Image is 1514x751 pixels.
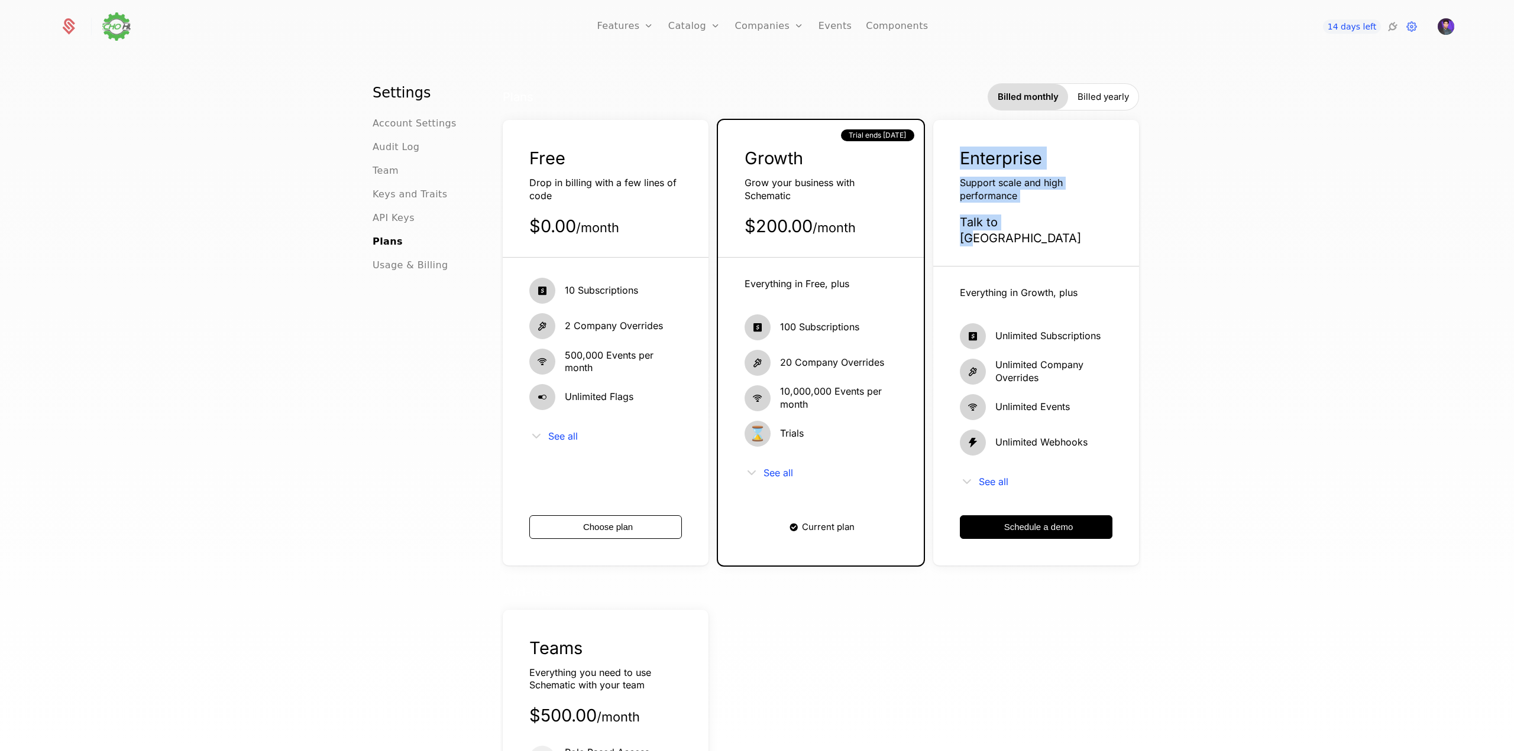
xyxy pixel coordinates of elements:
[780,427,804,440] span: Trials
[548,431,578,441] span: See all
[102,12,131,41] img: BeautyMatrix
[780,385,897,411] span: 10,000,000 Events per month
[995,330,1101,343] span: Unlimited Subscriptions
[373,211,415,225] a: API Keys
[529,216,619,236] span: $0.00
[745,421,771,447] span: ⌛
[1438,18,1454,35] img: Muhammad
[995,401,1070,414] span: Unlimited Events
[529,278,555,304] i: cashapp
[529,384,555,410] i: boolean-on
[373,116,457,131] a: Account Settings
[802,522,855,531] span: Current plan
[745,177,855,201] span: Grow your business with Schematic
[780,356,884,369] span: 20 Company Overrides
[529,313,555,339] i: hammer
[503,584,551,600] span: Add-ons
[373,83,472,102] h1: Settings
[576,220,619,235] sub: / month
[373,164,399,178] a: Team
[373,140,419,154] a: Audit Log
[960,474,974,489] i: chevron-down
[565,320,663,333] span: 2 Company Overrides
[529,638,583,658] span: Teams
[960,515,1112,539] a: Schedule a demo
[745,148,803,168] span: Growth
[745,385,771,411] i: signal
[998,91,1059,103] span: Billed monthly
[960,359,986,385] i: hammer
[960,148,1042,168] span: Enterprise
[529,705,640,726] span: $500.00
[597,709,640,724] sub: / month
[960,215,1081,245] span: Talk to [GEOGRAPHIC_DATA]
[995,436,1088,449] span: Unlimited Webhooks
[960,430,986,456] i: thunder
[764,468,793,477] span: See all
[745,350,771,376] i: hammer
[780,321,859,334] span: 100 Subscriptions
[565,391,633,404] span: Unlimited Flags
[373,187,447,201] a: Keys and Traits
[529,429,544,443] i: chevron-down
[529,177,677,201] span: Drop in billing with a few lines of code
[529,148,565,168] span: Free
[1405,19,1419,34] a: Settings
[849,131,906,140] span: Trial ends [DATE]
[960,323,986,349] i: cashapp
[745,314,771,340] i: cashapp
[373,235,403,249] a: Plans
[373,258,448,272] a: Usage & Billing
[745,216,856,236] span: $200.00
[745,278,849,290] span: Everything in Free, plus
[503,89,533,105] span: Plans
[529,515,682,539] button: Choose plan
[960,177,1063,201] span: Support scale and high performance
[979,477,1008,486] span: See all
[565,349,682,375] span: 500,000 Events per month
[1438,18,1454,35] button: Open user button
[529,349,555,375] i: signal
[960,287,1078,298] span: Everything in Growth, plus
[529,667,651,691] span: Everything you need to use Schematic with your team
[1386,19,1400,34] a: Integrations
[1078,91,1129,103] span: Billed yearly
[788,521,800,533] i: check-rounded
[1323,19,1381,34] a: 14 days left
[745,466,759,480] i: chevron-down
[565,284,638,297] span: 10 Subscriptions
[995,359,1112,384] span: Unlimited Company Overrides
[960,394,986,420] i: signal
[373,83,472,272] nav: Main
[813,220,856,235] sub: / month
